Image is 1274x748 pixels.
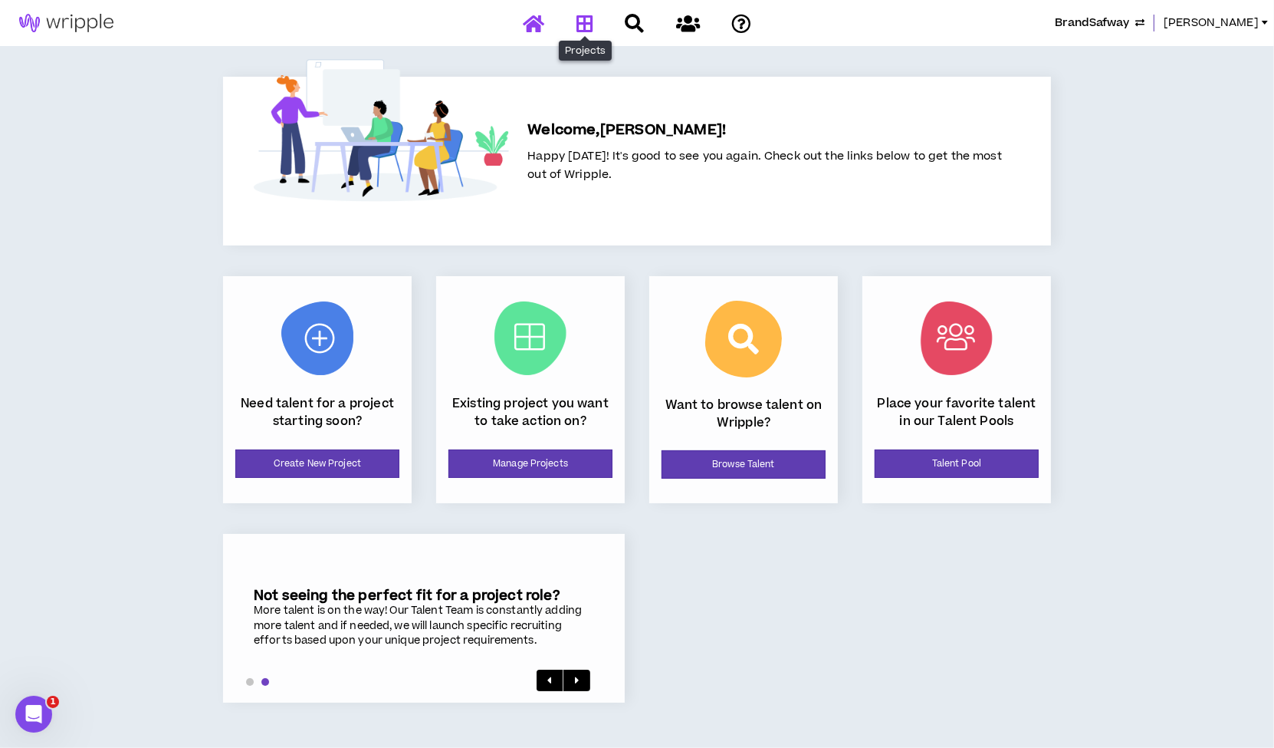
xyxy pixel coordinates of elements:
div: Projects [559,41,612,61]
span: Happy [DATE]! It's good to see you again. Check out the links below to get the most out of Wripple. [527,148,1002,183]
a: Browse Talent [662,450,826,479]
h5: Not seeing the perfect fit for a project role? [254,588,594,604]
iframe: Intercom live chat [15,696,52,733]
span: BrandSafway [1055,15,1129,31]
a: Manage Projects [448,450,612,478]
a: Create New Project [235,450,399,478]
span: [PERSON_NAME] [1164,15,1259,31]
span: 1 [47,696,59,708]
img: New Project [281,302,353,375]
a: Talent Pool [875,450,1039,478]
p: Existing project you want to take action on? [448,395,612,430]
p: Place your favorite talent in our Talent Pools [875,395,1039,430]
h5: Welcome, [PERSON_NAME] ! [527,120,1002,141]
div: More talent is on the way! Our Talent Team is constantly adding more talent and if needed, we wil... [254,604,594,649]
button: BrandSafway [1055,15,1144,31]
img: Talent Pool [921,302,993,375]
p: Need talent for a project starting soon? [235,395,399,430]
img: Current Projects [494,302,566,375]
p: Want to browse talent on Wripple? [662,397,826,431]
